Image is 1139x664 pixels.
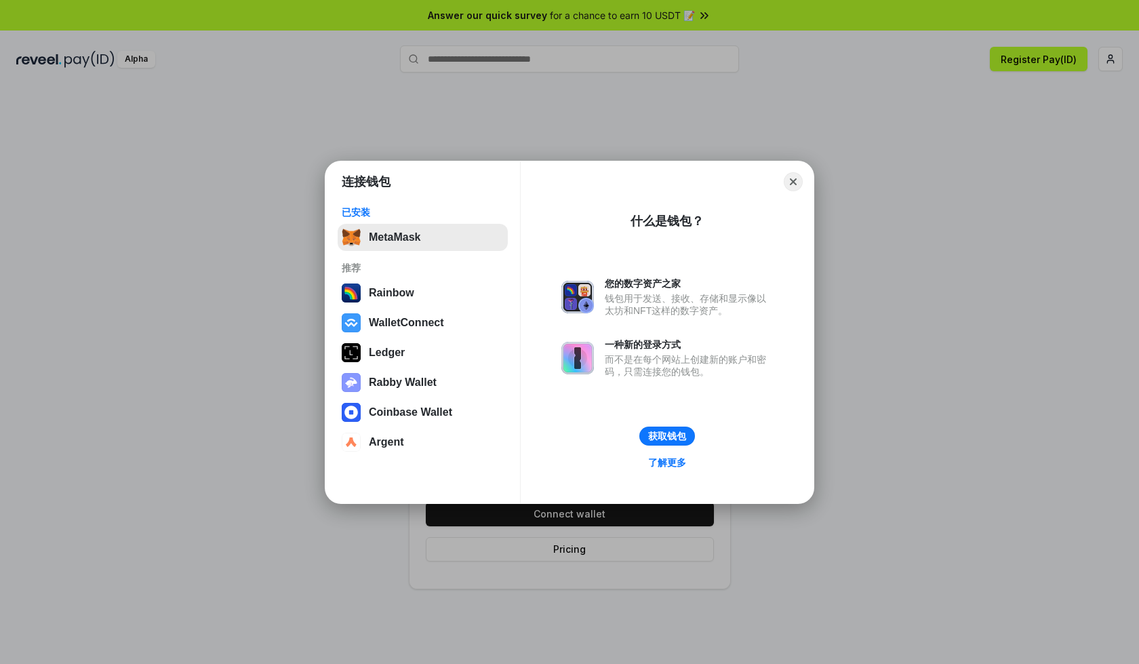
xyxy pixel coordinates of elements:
[338,224,508,251] button: MetaMask
[338,309,508,336] button: WalletConnect
[369,231,420,243] div: MetaMask
[342,403,361,422] img: svg+xml,%3Csvg%20width%3D%2228%22%20height%3D%2228%22%20viewBox%3D%220%200%2028%2028%22%20fill%3D...
[342,174,391,190] h1: 连接钱包
[605,338,773,351] div: 一种新的登录方式
[342,343,361,362] img: svg+xml,%3Csvg%20xmlns%3D%22http%3A%2F%2Fwww.w3.org%2F2000%2Fsvg%22%20width%3D%2228%22%20height%3...
[369,317,444,329] div: WalletConnect
[784,172,803,191] button: Close
[605,292,773,317] div: 钱包用于发送、接收、存储和显示像以太坊和NFT这样的数字资产。
[561,281,594,313] img: svg+xml,%3Csvg%20xmlns%3D%22http%3A%2F%2Fwww.w3.org%2F2000%2Fsvg%22%20fill%3D%22none%22%20viewBox...
[369,376,437,389] div: Rabby Wallet
[338,369,508,396] button: Rabby Wallet
[605,277,773,290] div: 您的数字资产之家
[640,454,694,471] a: 了解更多
[631,213,704,229] div: 什么是钱包？
[342,284,361,302] img: svg+xml,%3Csvg%20width%3D%22120%22%20height%3D%22120%22%20viewBox%3D%220%200%20120%20120%22%20fil...
[639,427,695,446] button: 获取钱包
[369,347,405,359] div: Ledger
[342,373,361,392] img: svg+xml,%3Csvg%20xmlns%3D%22http%3A%2F%2Fwww.w3.org%2F2000%2Fsvg%22%20fill%3D%22none%22%20viewBox...
[342,433,361,452] img: svg+xml,%3Csvg%20width%3D%2228%22%20height%3D%2228%22%20viewBox%3D%220%200%2028%2028%22%20fill%3D...
[342,206,504,218] div: 已安装
[648,430,686,442] div: 获取钱包
[369,406,452,418] div: Coinbase Wallet
[338,339,508,366] button: Ledger
[561,342,594,374] img: svg+xml,%3Csvg%20xmlns%3D%22http%3A%2F%2Fwww.w3.org%2F2000%2Fsvg%22%20fill%3D%22none%22%20viewBox...
[605,353,773,378] div: 而不是在每个网站上创建新的账户和密码，只需连接您的钱包。
[342,262,504,274] div: 推荐
[369,287,414,299] div: Rainbow
[338,279,508,307] button: Rainbow
[648,456,686,469] div: 了解更多
[338,429,508,456] button: Argent
[369,436,404,448] div: Argent
[342,228,361,247] img: svg+xml,%3Csvg%20fill%3D%22none%22%20height%3D%2233%22%20viewBox%3D%220%200%2035%2033%22%20width%...
[338,399,508,426] button: Coinbase Wallet
[342,313,361,332] img: svg+xml,%3Csvg%20width%3D%2228%22%20height%3D%2228%22%20viewBox%3D%220%200%2028%2028%22%20fill%3D...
